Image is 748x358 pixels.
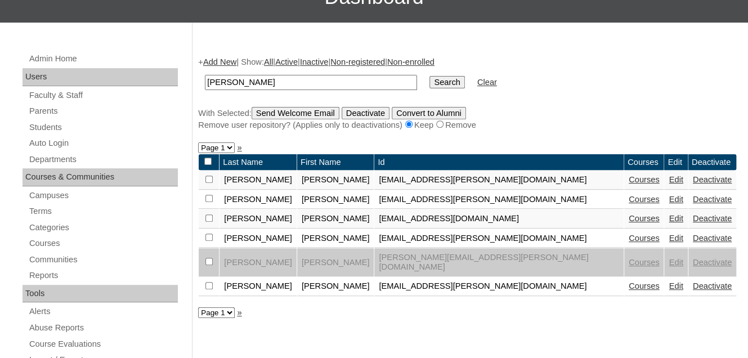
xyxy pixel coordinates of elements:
input: Convert to Alumni [392,107,466,119]
a: Deactivate [693,258,732,267]
td: [PERSON_NAME] [297,190,374,209]
a: Courses [28,236,178,250]
td: [PERSON_NAME] [220,171,297,190]
a: Edit [669,281,683,290]
input: Search [429,76,464,88]
a: Alerts [28,305,178,319]
a: All [264,57,273,66]
td: [PERSON_NAME] [297,171,374,190]
a: Edit [669,258,683,267]
a: Parents [28,104,178,118]
td: [EMAIL_ADDRESS][PERSON_NAME][DOMAIN_NAME] [374,277,624,296]
td: [EMAIL_ADDRESS][PERSON_NAME][DOMAIN_NAME] [374,229,624,248]
input: Deactivate [342,107,389,119]
a: Faculty & Staff [28,88,178,102]
td: Last Name [220,154,297,171]
div: + | Show: | | | | [198,56,737,131]
a: Edit [669,195,683,204]
td: Edit [664,154,687,171]
a: Deactivate [693,175,732,184]
td: [EMAIL_ADDRESS][PERSON_NAME][DOMAIN_NAME] [374,190,624,209]
a: Inactive [300,57,329,66]
div: Tools [23,285,178,303]
div: Remove user repository? (Applies only to deactivations) Keep Remove [198,119,737,131]
td: [PERSON_NAME] [297,209,374,229]
a: Admin Home [28,52,178,66]
a: Deactivate [693,281,732,290]
td: [PERSON_NAME] [297,277,374,296]
td: [PERSON_NAME] [220,190,297,209]
a: » [237,308,241,317]
a: Campuses [28,189,178,203]
td: [PERSON_NAME][EMAIL_ADDRESS][PERSON_NAME][DOMAIN_NAME] [374,248,624,276]
td: [PERSON_NAME] [220,277,297,296]
a: Courses [629,281,660,290]
td: [PERSON_NAME] [220,209,297,229]
a: Departments [28,153,178,167]
div: With Selected: [198,107,737,131]
td: [EMAIL_ADDRESS][DOMAIN_NAME] [374,209,624,229]
a: Deactivate [693,214,732,223]
a: Add New [203,57,236,66]
a: Courses [629,258,660,267]
a: Categories [28,221,178,235]
a: Deactivate [693,234,732,243]
a: Course Evaluations [28,337,178,351]
input: Search [205,75,417,90]
a: Abuse Reports [28,321,178,335]
td: Id [374,154,624,171]
div: Users [23,68,178,86]
a: Edit [669,234,683,243]
a: Non-enrolled [387,57,435,66]
td: First Name [297,154,374,171]
div: Courses & Communities [23,168,178,186]
td: [EMAIL_ADDRESS][PERSON_NAME][DOMAIN_NAME] [374,171,624,190]
a: » [237,143,241,152]
a: Courses [629,234,660,243]
td: Courses [624,154,664,171]
a: Terms [28,204,178,218]
a: Communities [28,253,178,267]
input: Send Welcome Email [252,107,339,119]
a: Courses [629,214,660,223]
a: Edit [669,214,683,223]
a: Reports [28,268,178,283]
td: [PERSON_NAME] [220,248,297,276]
td: [PERSON_NAME] [297,229,374,248]
a: Edit [669,175,683,184]
a: Students [28,120,178,135]
td: [PERSON_NAME] [220,229,297,248]
a: Auto Login [28,136,178,150]
a: Courses [629,175,660,184]
td: [PERSON_NAME] [297,248,374,276]
a: Clear [477,78,497,87]
a: Courses [629,195,660,204]
td: Deactivate [688,154,736,171]
a: Deactivate [693,195,732,204]
a: Non-registered [330,57,385,66]
a: Active [275,57,298,66]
